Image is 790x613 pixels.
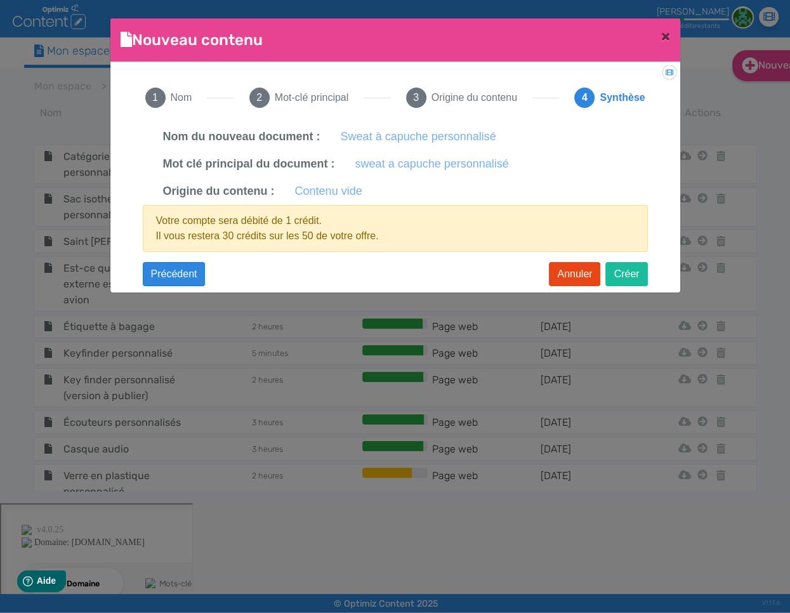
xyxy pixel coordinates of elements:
[295,183,362,200] label: Contenu vide
[163,128,320,145] label: Nom du nouveau document :
[661,27,670,45] span: ×
[143,205,648,252] div: Votre compte sera débité de 1 crédit. .
[391,72,532,123] button: 3Origine du contenu
[341,128,496,145] label: Sweat à capuche personnalisé
[249,88,270,108] span: 2
[355,155,509,173] label: sweat a capuche personnalisé
[406,88,426,108] span: 3
[234,72,364,123] button: 2Mot-clé principal
[65,10,84,20] span: Aide
[145,88,166,108] span: 1
[163,155,335,173] label: Mot clé principal du document :
[33,33,143,43] div: Domaine: [DOMAIN_NAME]
[559,72,660,123] button: 4Synthèse
[143,262,206,286] button: Précédent
[20,33,30,43] img: website_grey.svg
[65,75,98,83] div: Domaine
[275,90,348,105] span: Mot-clé principal
[549,262,600,286] button: Annuler
[605,262,647,286] button: Créer
[158,75,194,83] div: Mots-clés
[574,88,595,108] span: 4
[144,74,154,84] img: tab_keywords_by_traffic_grey.svg
[20,20,30,30] img: logo_orange.svg
[651,18,680,54] button: Close
[431,90,517,105] span: Origine du contenu
[600,90,645,105] span: Synthèse
[156,230,376,241] span: Il vous restera 30 crédits sur les 50 de votre offre
[171,90,192,105] span: Nom
[130,72,207,123] button: 1Nom
[51,74,62,84] img: tab_domain_overview_orange.svg
[121,29,263,51] h4: Nouveau contenu
[36,20,62,30] div: v 4.0.25
[163,183,275,200] label: Origine du contenu :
